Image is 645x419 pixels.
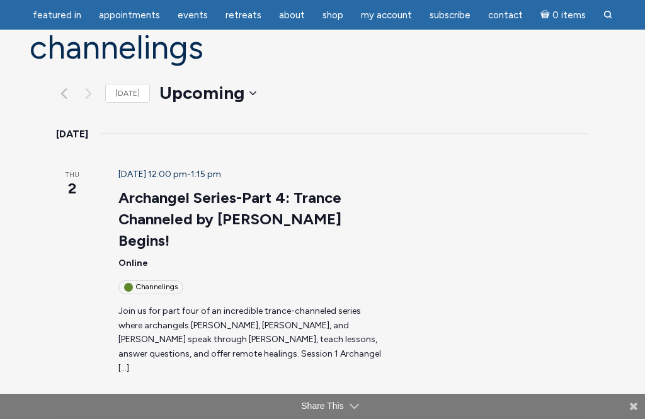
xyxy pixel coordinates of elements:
a: Previous Events [56,86,71,101]
i: Cart [540,9,552,21]
a: Retreats [218,3,269,28]
a: featured in [25,3,89,28]
span: Thu [56,170,88,181]
span: 1:15 pm [191,169,221,180]
button: Upcoming [159,81,256,106]
span: 0 items [552,11,586,20]
span: My Account [361,9,412,21]
span: Appointments [99,9,160,21]
span: Contact [488,9,523,21]
div: Channelings [118,280,183,294]
a: Appointments [91,3,168,28]
span: Upcoming [159,82,244,103]
a: Shop [315,3,351,28]
span: [DATE] 12:00 pm [118,169,187,180]
span: Shop [322,9,343,21]
a: Subscribe [422,3,478,28]
h1: Channelings [30,30,615,66]
time: [DATE] [56,126,88,142]
a: Cart0 items [533,2,593,28]
a: [DATE] [105,84,150,103]
button: Next Events [81,86,96,101]
span: 2 [56,178,88,199]
a: About [271,3,312,28]
p: Join us for part four of an incredible trance-channeled series where archangels [PERSON_NAME], [P... [118,304,382,376]
span: Online [118,258,148,268]
a: My Account [353,3,420,28]
span: featured in [33,9,81,21]
a: Contact [481,3,530,28]
span: Events [178,9,208,21]
span: About [279,9,305,21]
time: - [118,169,221,180]
a: Archangel Series-Part 4: Trance Channeled by [PERSON_NAME] Begins! [118,188,341,250]
div: List of Events [56,126,589,376]
a: Events [170,3,215,28]
span: Subscribe [430,9,471,21]
span: Retreats [225,9,261,21]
